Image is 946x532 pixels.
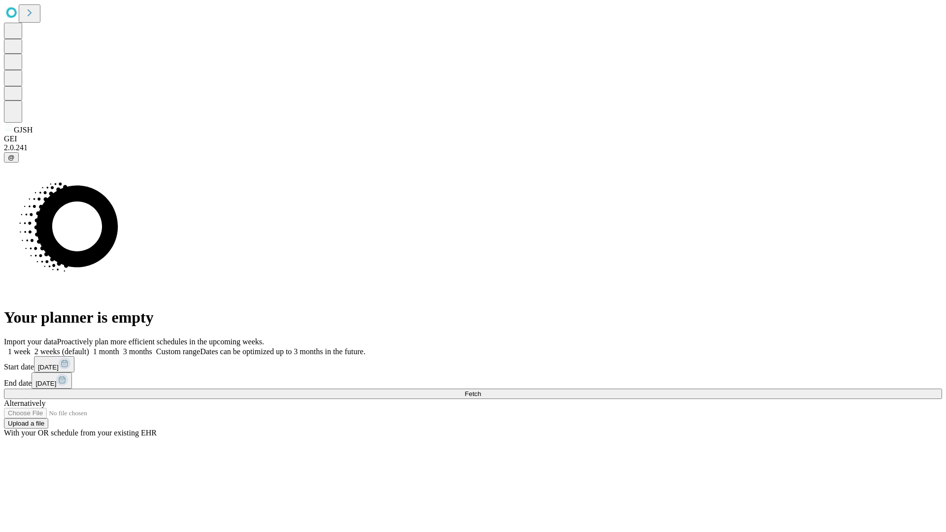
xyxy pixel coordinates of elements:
div: End date [4,372,942,389]
div: GEI [4,134,942,143]
span: With your OR schedule from your existing EHR [4,429,157,437]
span: Dates can be optimized up to 3 months in the future. [200,347,365,356]
div: Start date [4,356,942,372]
span: Import your data [4,337,57,346]
span: 3 months [123,347,152,356]
span: 1 week [8,347,31,356]
div: 2.0.241 [4,143,942,152]
button: Upload a file [4,418,48,429]
span: Alternatively [4,399,45,407]
span: GJSH [14,126,33,134]
span: Fetch [465,390,481,398]
span: [DATE] [38,364,59,371]
button: @ [4,152,19,163]
span: 2 weeks (default) [34,347,89,356]
button: [DATE] [34,356,74,372]
span: Custom range [156,347,200,356]
span: 1 month [93,347,119,356]
span: [DATE] [35,380,56,387]
span: @ [8,154,15,161]
button: Fetch [4,389,942,399]
button: [DATE] [32,372,72,389]
h1: Your planner is empty [4,308,942,327]
span: Proactively plan more efficient schedules in the upcoming weeks. [57,337,264,346]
